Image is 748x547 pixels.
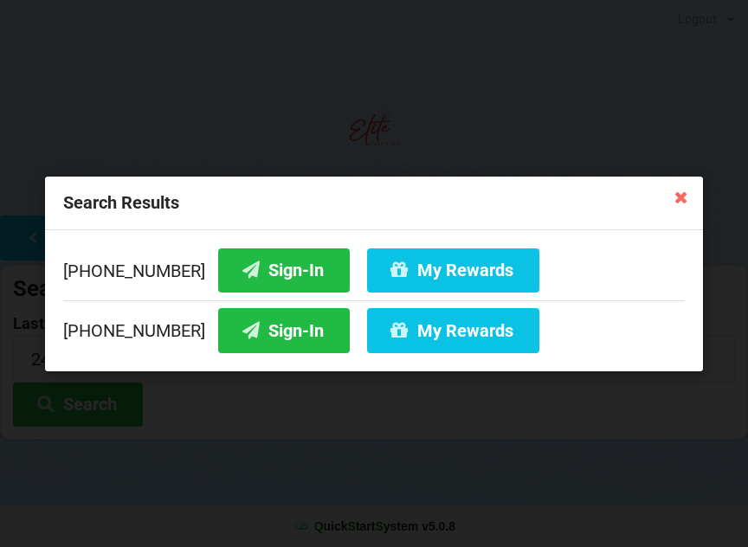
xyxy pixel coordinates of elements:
div: [PHONE_NUMBER] [63,299,685,352]
div: Search Results [45,177,703,230]
button: My Rewards [367,308,539,352]
div: [PHONE_NUMBER] [63,248,685,299]
button: Sign-In [218,248,350,292]
button: My Rewards [367,248,539,292]
button: Sign-In [218,308,350,352]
